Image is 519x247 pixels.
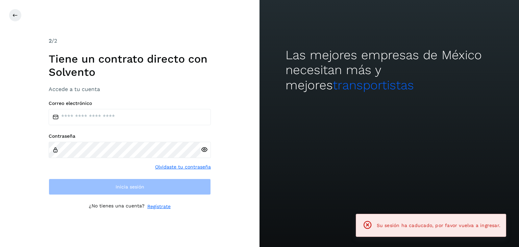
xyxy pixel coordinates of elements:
[377,223,500,228] span: Su sesión ha caducado, por favor vuelva a ingresar.
[116,184,144,189] span: Inicia sesión
[49,52,211,78] h1: Tiene un contrato directo con Solvento
[49,100,211,106] label: Correo electrónico
[49,38,52,44] span: 2
[49,37,211,45] div: /2
[49,179,211,195] button: Inicia sesión
[333,78,414,92] span: transportistas
[286,48,493,93] h2: Las mejores empresas de México necesitan más y mejores
[49,86,211,92] h3: Accede a tu cuenta
[49,133,211,139] label: Contraseña
[89,203,145,210] p: ¿No tienes una cuenta?
[155,163,211,171] a: Olvidaste tu contraseña
[147,203,171,210] a: Regístrate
